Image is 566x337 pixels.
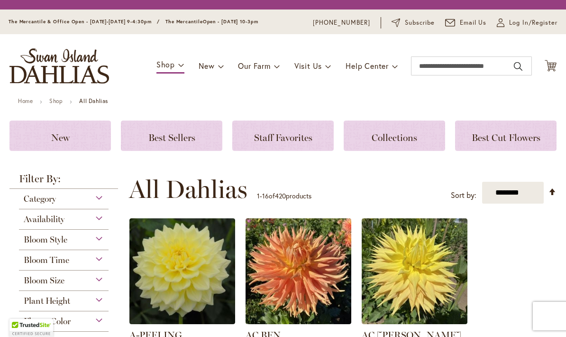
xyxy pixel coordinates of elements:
[24,316,71,327] span: Flower Color
[262,191,269,200] span: 16
[9,48,109,84] a: store logo
[445,18,487,28] a: Email Us
[455,121,557,151] a: Best Cut Flowers
[257,191,260,200] span: 1
[451,187,476,204] label: Sort by:
[257,188,311,204] p: - of products
[346,61,389,71] span: Help Center
[509,18,557,28] span: Log In/Register
[460,18,487,28] span: Email Us
[9,19,203,25] span: The Mercantile & Office Open - [DATE]-[DATE] 9-4:30pm / The Mercantile
[405,18,435,28] span: Subscribe
[294,61,322,71] span: Visit Us
[24,275,64,286] span: Bloom Size
[148,132,195,143] span: Best Sellers
[497,18,557,28] a: Log In/Register
[238,61,270,71] span: Our Farm
[24,194,56,204] span: Category
[24,296,70,306] span: Plant Height
[121,121,222,151] a: Best Sellers
[24,214,64,225] span: Availability
[24,234,67,245] span: Bloom Style
[203,19,258,25] span: Open - [DATE] 10-3pm
[9,121,111,151] a: New
[514,59,522,74] button: Search
[392,18,435,28] a: Subscribe
[129,218,235,324] img: A-Peeling
[362,218,467,324] img: AC Jeri
[9,174,118,189] strong: Filter By:
[199,61,214,71] span: New
[79,97,108,104] strong: All Dahlias
[7,303,34,330] iframe: Launch Accessibility Center
[51,132,70,143] span: New
[156,59,175,69] span: Shop
[49,97,63,104] a: Shop
[344,121,445,151] a: Collections
[24,255,69,265] span: Bloom Time
[129,317,235,326] a: A-Peeling
[254,132,312,143] span: Staff Favorites
[362,317,467,326] a: AC Jeri
[372,132,417,143] span: Collections
[18,97,33,104] a: Home
[232,121,334,151] a: Staff Favorites
[472,132,540,143] span: Best Cut Flowers
[246,218,351,324] img: AC BEN
[129,175,247,204] span: All Dahlias
[275,191,286,200] span: 420
[313,18,370,28] a: [PHONE_NUMBER]
[246,317,351,326] a: AC BEN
